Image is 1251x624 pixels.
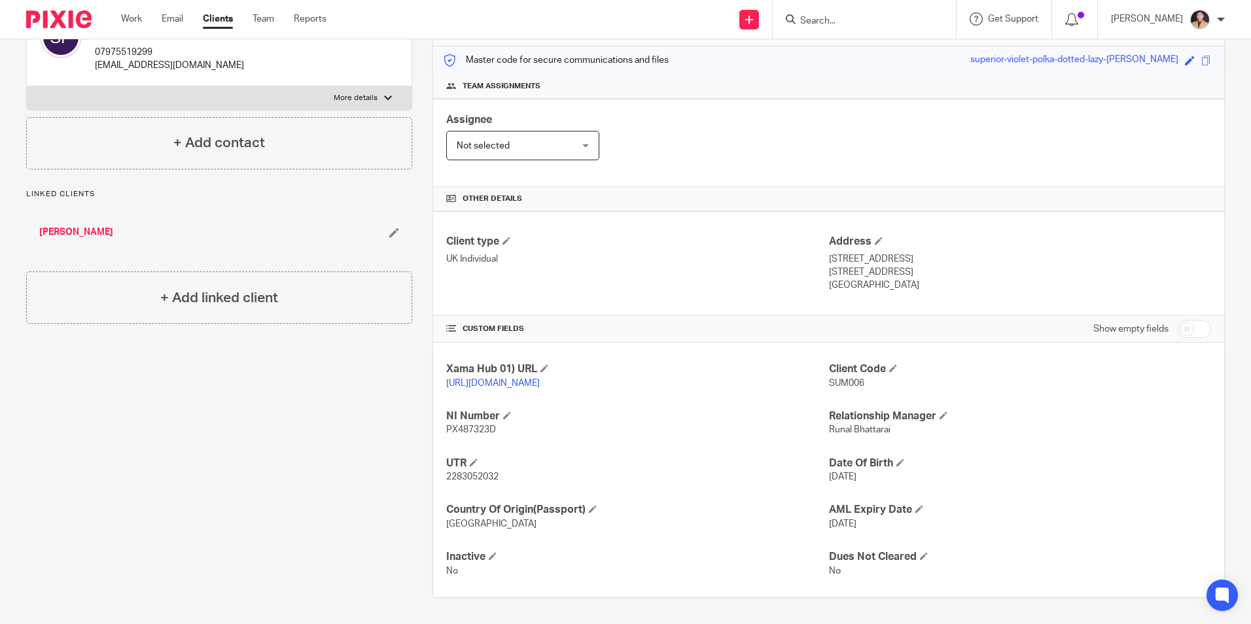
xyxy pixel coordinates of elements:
[829,235,1211,249] h4: Address
[1093,322,1169,336] label: Show empty fields
[95,59,286,72] p: [EMAIL_ADDRESS][DOMAIN_NAME]
[446,550,828,564] h4: Inactive
[446,503,828,517] h4: Country Of Origin(Passport)
[39,226,113,239] a: [PERSON_NAME]
[829,472,856,481] span: [DATE]
[446,457,828,470] h4: UTR
[446,114,492,125] span: Assignee
[1189,9,1210,30] img: Nikhil%20(2).jpg
[253,12,274,26] a: Team
[829,362,1211,376] h4: Client Code
[829,425,890,434] span: Runal Bhattarai
[446,472,499,481] span: 2283052032
[829,519,856,529] span: [DATE]
[829,252,1211,266] p: [STREET_ADDRESS]
[829,379,864,388] span: SUM006
[446,235,828,249] h4: Client type
[95,46,286,59] p: 07975519299
[203,12,233,26] a: Clients
[446,362,828,376] h4: Xama Hub 01) URL
[443,54,669,67] p: Master code for secure communications and files
[829,266,1211,279] p: [STREET_ADDRESS]
[463,81,540,92] span: Team assignments
[829,279,1211,292] p: [GEOGRAPHIC_DATA]
[162,12,183,26] a: Email
[334,93,378,103] p: More details
[829,550,1211,564] h4: Dues Not Cleared
[970,53,1178,68] div: superior-violet-polka-dotted-lazy-[PERSON_NAME]
[799,16,917,27] input: Search
[26,189,412,199] p: Linked clients
[829,503,1211,517] h4: AML Expiry Date
[829,409,1211,423] h4: Relationship Manager
[446,519,537,529] span: [GEOGRAPHIC_DATA]
[26,10,92,28] img: Pixie
[988,14,1038,24] span: Get Support
[829,566,841,576] span: No
[446,409,828,423] h4: NI Number
[294,12,326,26] a: Reports
[446,252,828,266] p: UK Individual
[463,194,522,204] span: Other details
[446,379,540,388] a: [URL][DOMAIN_NAME]
[446,324,828,334] h4: CUSTOM FIELDS
[173,133,265,153] h4: + Add contact
[160,288,278,308] h4: + Add linked client
[121,12,142,26] a: Work
[446,566,458,576] span: No
[446,425,496,434] span: PX487323D
[1111,12,1183,26] p: [PERSON_NAME]
[457,141,510,150] span: Not selected
[829,457,1211,470] h4: Date Of Birth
